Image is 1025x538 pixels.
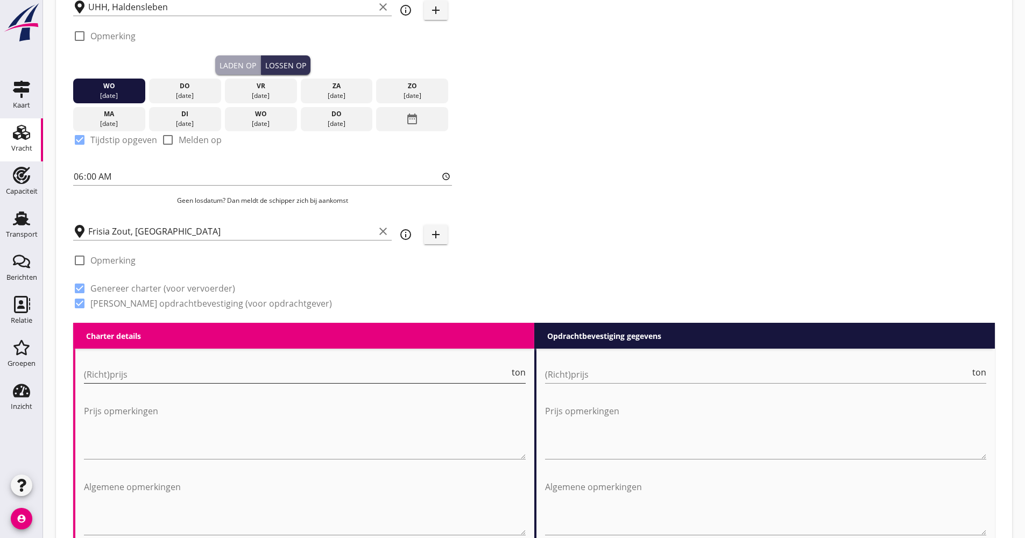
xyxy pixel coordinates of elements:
[399,4,412,17] i: info_outline
[379,81,446,91] div: zo
[152,109,218,119] div: di
[228,109,294,119] div: wo
[152,119,218,129] div: [DATE]
[84,366,510,383] input: (Richt)prijs
[303,91,370,101] div: [DATE]
[429,228,442,241] i: add
[13,102,30,109] div: Kaart
[399,228,412,241] i: info_outline
[11,317,32,324] div: Relatie
[429,4,442,17] i: add
[379,91,446,101] div: [DATE]
[84,402,526,459] textarea: Prijs opmerkingen
[8,360,36,367] div: Groepen
[972,368,986,377] span: ton
[215,55,261,75] button: Laden op
[152,81,218,91] div: do
[179,134,222,145] label: Melden op
[90,298,332,309] label: [PERSON_NAME] opdrachtbevestiging (voor opdrachtgever)
[220,60,256,71] div: Laden op
[377,225,390,238] i: clear
[303,109,370,119] div: do
[261,55,310,75] button: Lossen op
[90,134,157,145] label: Tijdstip opgeven
[152,91,218,101] div: [DATE]
[406,109,419,129] i: date_range
[377,1,390,13] i: clear
[265,60,306,71] div: Lossen op
[76,81,143,91] div: wo
[76,119,143,129] div: [DATE]
[228,91,294,101] div: [DATE]
[76,91,143,101] div: [DATE]
[303,119,370,129] div: [DATE]
[6,188,38,195] div: Capaciteit
[545,402,987,459] textarea: Prijs opmerkingen
[11,508,32,529] i: account_circle
[90,283,235,294] label: Genereer charter (voor vervoerder)
[73,196,452,206] p: Geen losdatum? Dan meldt de schipper zich bij aankomst
[76,109,143,119] div: ma
[11,403,32,410] div: Inzicht
[303,81,370,91] div: za
[545,366,971,383] input: (Richt)prijs
[88,223,374,240] input: Losplaats
[6,231,38,238] div: Transport
[228,119,294,129] div: [DATE]
[512,368,526,377] span: ton
[228,81,294,91] div: vr
[90,255,136,266] label: Opmerking
[6,274,37,281] div: Berichten
[90,31,136,41] label: Opmerking
[11,145,32,152] div: Vracht
[2,3,41,43] img: logo-small.a267ee39.svg
[84,478,526,535] textarea: Algemene opmerkingen
[545,478,987,535] textarea: Algemene opmerkingen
